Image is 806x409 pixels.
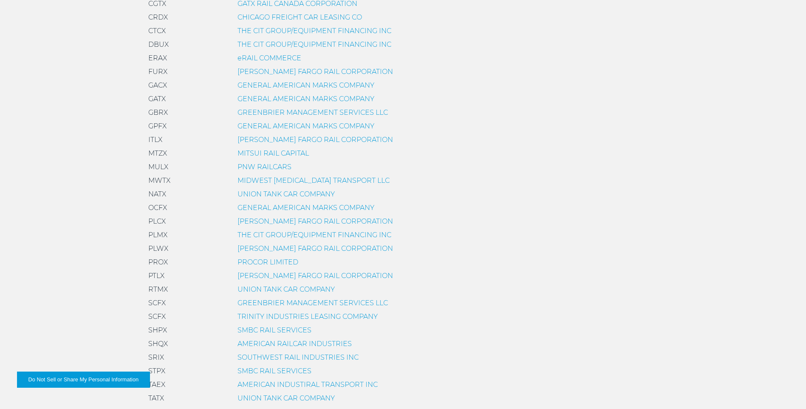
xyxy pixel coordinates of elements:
[148,285,168,293] span: RTMX
[148,312,166,321] span: SCFX
[148,367,165,375] span: STPX
[148,258,168,266] span: PROX
[148,272,164,280] span: PTLX
[148,231,167,239] span: PLMX
[148,163,168,171] span: MULX
[148,217,166,225] span: PLCX
[238,27,391,35] a: THE CIT GROUP/EQUIPMENT FINANCING INC
[148,326,167,334] span: SHPX
[148,54,167,62] span: ERAX
[238,95,374,103] a: GENERAL AMERICAN MARKS COMPANY
[148,40,169,48] span: DBUX
[148,136,162,144] span: ITLX
[17,372,150,388] button: Do Not Sell or Share My Personal Information
[148,353,164,361] span: SRIX
[238,326,311,334] a: SMBC RAIL SERVICES
[148,244,168,253] span: PLWX
[148,394,164,402] span: TATX
[238,353,359,361] a: SOUTHWEST RAIL INDUSTRIES INC
[238,285,335,293] a: UNION TANK CAR COMPANY
[148,381,165,389] span: TAEX
[148,108,168,116] span: GBRX
[238,122,374,130] a: GENERAL AMERICAN MARKS COMPANY
[238,136,393,144] a: [PERSON_NAME] FARGO RAIL CORPORATION
[238,190,335,198] a: UNION TANK CAR COMPANY
[238,258,298,266] a: PROCOR LIMITED
[238,394,335,402] a: UNION TANK CAR COMPANY
[148,190,166,198] span: NATX
[148,340,168,348] span: SHQX
[238,176,390,185] a: MIDWEST [MEDICAL_DATA] TRANSPORT LLC
[238,204,374,212] a: GENERAL AMERICAN MARKS COMPANY
[148,149,167,157] span: MTZX
[148,299,166,307] span: SCFX
[238,54,301,62] a: eRAIL COMMERCE
[148,27,166,35] span: CTCX
[238,81,374,89] a: GENERAL AMERICAN MARKS COMPANY
[238,312,378,321] a: TRINITY INDUSTRIES LEASING COMPANY
[238,163,291,171] a: PNW RAILCARS
[238,340,352,348] a: AMERICAN RAILCAR INDUSTRIES
[148,13,168,21] span: CRDX
[148,95,166,103] span: GATX
[238,244,393,253] a: [PERSON_NAME] FARGO RAIL CORPORATION
[238,272,393,280] a: [PERSON_NAME] FARGO RAIL CORPORATION
[238,367,311,375] a: SMBC RAIL SERVICES
[238,108,388,116] a: GREENBRIER MANAGEMENT SERVICES LLC
[148,122,167,130] span: GPFX
[238,68,393,76] a: [PERSON_NAME] FARGO RAIL CORPORATION
[238,231,391,239] a: THE CIT GROUP/EQUIPMENT FINANCING INC
[764,368,806,409] iframe: Chat Widget
[148,68,167,76] span: FURX
[148,176,170,185] span: MWTX
[238,13,362,21] a: CHICAGO FREIGHT CAR LEASING CO
[148,81,167,89] span: GACX
[238,40,391,48] a: THE CIT GROUP/EQUIPMENT FINANCING INC
[238,149,309,157] a: MITSUI RAIL CAPITAL
[238,299,388,307] a: GREENBRIER MANAGEMENT SERVICES LLC
[238,217,393,225] a: [PERSON_NAME] FARGO RAIL CORPORATION
[238,381,378,389] a: AMERICAN INDUSTIRAL TRANSPORT INC
[148,204,167,212] span: OCFX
